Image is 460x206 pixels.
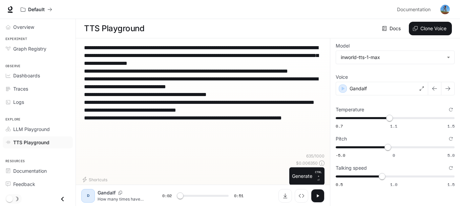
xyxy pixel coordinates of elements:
a: Documentation [394,3,436,16]
span: Overview [13,23,34,31]
span: 5.0 [447,152,455,158]
a: Overview [3,21,73,33]
p: Talking speed [336,166,367,170]
span: Traces [13,85,28,92]
span: 1.0 [390,182,397,187]
a: TTS Playground [3,136,73,148]
div: D [83,190,93,201]
a: Feedback [3,178,73,190]
button: Close drawer [55,192,70,206]
button: All workspaces [18,3,55,16]
a: Logs [3,96,73,108]
p: CTRL + [315,170,322,178]
p: Voice [336,75,348,79]
img: User avatar [440,5,450,14]
span: 0.7 [336,123,343,129]
a: Graph Registry [3,43,73,55]
button: Reset to default [447,135,455,143]
span: 1.1 [390,123,397,129]
h1: TTS Playground [84,22,144,35]
a: LLM Playground [3,123,73,135]
span: 0:02 [162,192,172,199]
div: inworld-tts-1-max [336,51,454,64]
button: Clone Voice [409,22,452,35]
p: Default [28,7,45,13]
p: Gandalf [98,189,116,196]
a: Dashboards [3,70,73,81]
span: 0 [393,152,395,158]
span: Feedback [13,181,35,188]
span: 0:51 [234,192,244,199]
div: inworld-tts-1-max [341,54,443,61]
button: Inspect [295,189,308,203]
p: How many times have you thought about giving up when things got hard? How many times did you beli... [98,196,146,202]
a: Docs [381,22,403,35]
span: 1.5 [447,123,455,129]
p: Gandalf [350,85,367,92]
span: -5.0 [336,152,345,158]
span: Documentation [397,5,431,14]
a: Documentation [3,165,73,177]
button: Download audio [278,189,292,203]
p: ⏎ [315,170,322,182]
a: Traces [3,83,73,95]
button: User avatar [438,3,452,16]
span: LLM Playground [13,126,50,133]
span: Documentation [13,167,47,174]
span: 0.5 [336,182,343,187]
p: Pitch [336,136,347,141]
span: Logs [13,98,24,106]
button: Reset to default [447,106,455,113]
button: Copy Voice ID [116,191,125,195]
p: Temperature [336,107,364,112]
p: Model [336,43,350,48]
button: Shortcuts [81,174,110,185]
span: TTS Playground [13,139,49,146]
button: GenerateCTRL +⏎ [289,167,325,185]
button: Reset to default [447,164,455,172]
span: 1.5 [447,182,455,187]
span: Dashboards [13,72,40,79]
p: $ 0.006350 [296,160,318,166]
span: Graph Registry [13,45,46,52]
span: Dark mode toggle [6,195,13,202]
